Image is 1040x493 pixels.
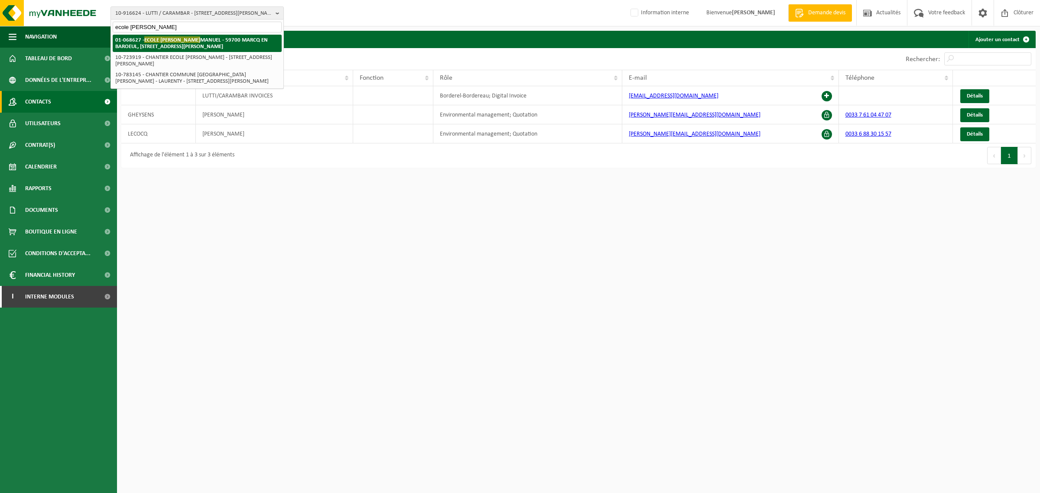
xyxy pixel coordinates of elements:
[144,36,200,43] span: ECOLE [PERSON_NAME]
[196,124,353,143] td: [PERSON_NAME]
[110,6,284,19] button: 10-916624 - LUTTI / CARAMBAR - [STREET_ADDRESS][PERSON_NAME]
[25,221,77,243] span: Boutique en ligne
[25,134,55,156] span: Contrat(s)
[967,112,983,118] span: Détails
[25,69,91,91] span: Données de l'entrepr...
[25,243,91,264] span: Conditions d'accepta...
[126,148,234,163] div: Affichage de l'élément 1 à 3 sur 3 éléments
[25,199,58,221] span: Documents
[967,131,983,137] span: Détails
[113,69,282,87] li: 10-783145 - CHANTIER COMMUNE [GEOGRAPHIC_DATA][PERSON_NAME] - LAURENTY - [STREET_ADDRESS][PERSON_...
[196,86,353,105] td: LUTTI/CARAMBAR INVOICES
[987,147,1001,164] button: Previous
[433,124,622,143] td: Environmental management; Quotation
[440,75,452,81] span: Rôle
[629,112,760,118] a: [PERSON_NAME][EMAIL_ADDRESS][DOMAIN_NAME]
[906,56,940,63] label: Rechercher:
[845,112,891,118] a: 0033 7 61 04 47 07
[113,52,282,69] li: 10-723919 - CHANTIER ECOLE [PERSON_NAME] - [STREET_ADDRESS][PERSON_NAME]
[960,127,989,141] a: Détails
[629,75,647,81] span: E-mail
[9,286,16,308] span: I
[960,89,989,103] a: Détails
[845,75,874,81] span: Téléphone
[25,91,51,113] span: Contacts
[121,124,196,143] td: LECOCQ
[360,75,383,81] span: Fonction
[732,10,775,16] strong: [PERSON_NAME]
[788,4,852,22] a: Demande devis
[115,36,268,49] strong: 01-068627 - MANUEL - 59700 MARCQ EN BAROEUL, [STREET_ADDRESS][PERSON_NAME]
[629,131,760,137] a: [PERSON_NAME][EMAIL_ADDRESS][DOMAIN_NAME]
[968,31,1035,48] a: Ajouter un contact
[25,26,57,48] span: Navigation
[433,105,622,124] td: Environmental management; Quotation
[25,178,52,199] span: Rapports
[25,156,57,178] span: Calendrier
[845,131,891,137] a: 0033 6 88 30 15 57
[25,286,74,308] span: Interne modules
[960,108,989,122] a: Détails
[25,264,75,286] span: Financial History
[806,9,848,17] span: Demande devis
[121,105,196,124] td: GHEYSENS
[1001,147,1018,164] button: 1
[1018,147,1031,164] button: Next
[433,86,622,105] td: Borderel-Bordereau; Digital Invoice
[25,113,61,134] span: Utilisateurs
[629,6,689,19] label: Information interne
[113,22,282,32] input: Chercher des succursales liées
[196,105,353,124] td: [PERSON_NAME]
[967,93,983,99] span: Détails
[629,93,718,99] a: [EMAIL_ADDRESS][DOMAIN_NAME]
[115,7,272,20] span: 10-916624 - LUTTI / CARAMBAR - [STREET_ADDRESS][PERSON_NAME]
[25,48,72,69] span: Tableau de bord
